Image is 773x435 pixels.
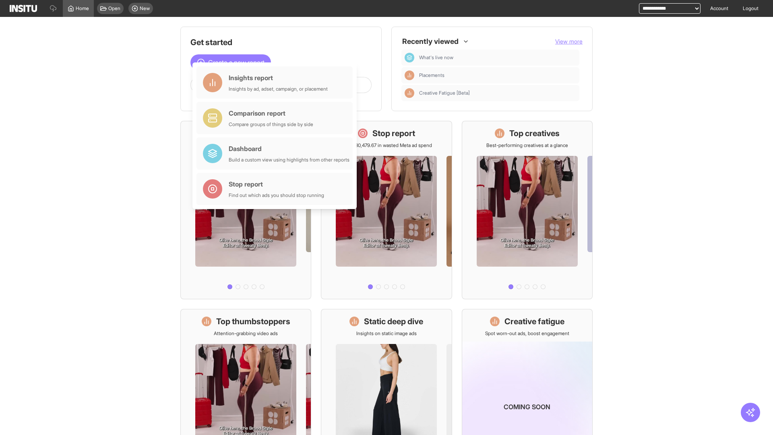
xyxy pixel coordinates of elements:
[356,330,417,337] p: Insights on static image ads
[229,192,324,199] div: Find out which ads you should stop running
[405,53,414,62] div: Dashboard
[321,121,452,299] a: Stop reportSave £30,479.67 in wasted Meta ad spend
[419,90,576,96] span: Creative Fatigue [Beta]
[419,54,453,61] span: What's live now
[555,38,583,45] span: View more
[229,179,324,189] div: Stop report
[229,108,313,118] div: Comparison report
[419,90,470,96] span: Creative Fatigue [Beta]
[214,330,278,337] p: Attention-grabbing video ads
[76,5,89,12] span: Home
[229,73,328,83] div: Insights report
[509,128,560,139] h1: Top creatives
[555,37,583,46] button: View more
[180,121,311,299] a: What's live nowSee all active ads instantly
[10,5,37,12] img: Logo
[229,157,349,163] div: Build a custom view using highlights from other reports
[419,72,444,79] span: Placements
[229,121,313,128] div: Compare groups of things side by side
[229,86,328,92] div: Insights by ad, adset, campaign, or placement
[341,142,432,149] p: Save £30,479.67 in wasted Meta ad spend
[108,5,120,12] span: Open
[140,5,150,12] span: New
[462,121,593,299] a: Top creativesBest-performing creatives at a glance
[216,316,290,327] h1: Top thumbstoppers
[419,72,576,79] span: Placements
[405,70,414,80] div: Insights
[372,128,415,139] h1: Stop report
[405,88,414,98] div: Insights
[190,54,271,70] button: Create a new report
[208,58,265,67] span: Create a new report
[419,54,576,61] span: What's live now
[229,144,349,153] div: Dashboard
[190,37,372,48] h1: Get started
[364,316,423,327] h1: Static deep dive
[486,142,568,149] p: Best-performing creatives at a glance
